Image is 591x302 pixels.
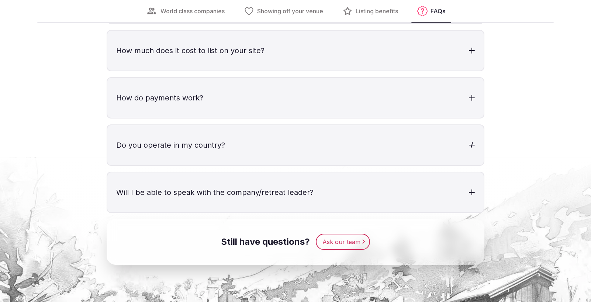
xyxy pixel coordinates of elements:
h2: Still have questions? [221,236,310,248]
h3: Do you operate in my country? [107,125,484,165]
h3: How do payments work? [107,78,484,118]
a: Ask our team [316,234,370,250]
span: Listing benefits [356,7,398,15]
h3: Will I be able to speak with the company/retreat leader? [107,172,484,212]
span: World class companies [160,7,225,15]
h3: How much does it cost to list on your site? [107,31,484,71]
span: Showing off your venue [257,7,323,15]
span: FAQs [431,7,445,15]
